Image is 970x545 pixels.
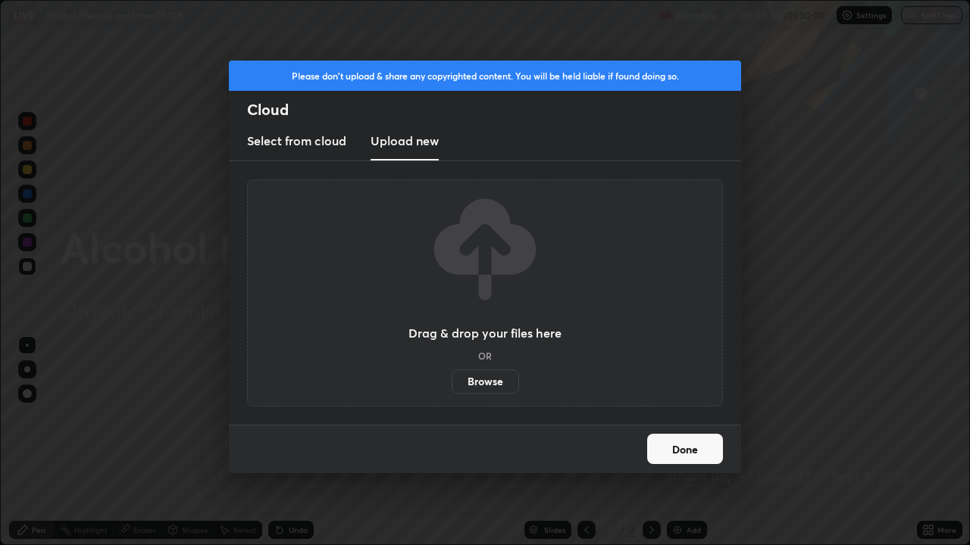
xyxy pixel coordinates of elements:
h3: Upload new [371,132,439,150]
button: Done [647,434,723,464]
div: Please don't upload & share any copyrighted content. You will be held liable if found doing so. [229,61,741,91]
h2: Cloud [247,100,741,120]
h5: OR [478,351,492,360]
h3: Select from cloud [247,132,346,150]
h3: Drag & drop your files here [408,327,562,339]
